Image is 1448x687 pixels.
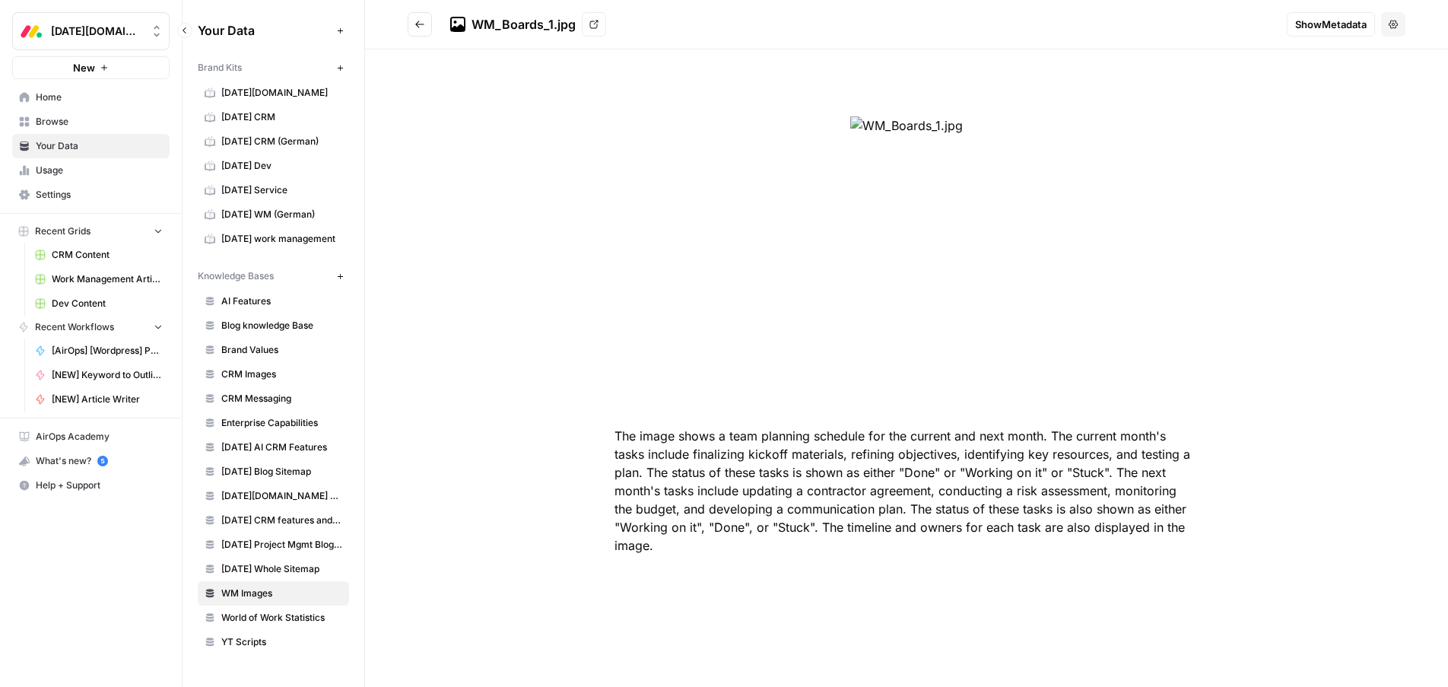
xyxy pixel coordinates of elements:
[221,441,342,454] span: [DATE] AI CRM Features
[28,267,170,291] a: Work Management Article Grid
[28,243,170,267] a: CRM Content
[198,581,349,606] a: WM Images
[198,105,349,129] a: [DATE] CRM
[198,630,349,654] a: YT Scripts
[12,56,170,79] button: New
[221,208,342,221] span: [DATE] WM (German)
[198,411,349,435] a: Enterprise Capabilities
[198,313,349,338] a: Blog knowledge Base
[36,139,163,153] span: Your Data
[12,449,170,473] button: What's new? 5
[13,450,169,472] div: What's new?
[198,362,349,386] a: CRM Images
[221,489,342,503] span: [DATE][DOMAIN_NAME] AI offering
[36,164,163,177] span: Usage
[221,562,342,576] span: [DATE] Whole Sitemap
[198,178,349,202] a: [DATE] Service
[850,116,963,409] img: WM_Boards_1.jpg
[12,316,170,339] button: Recent Workflows
[52,344,163,358] span: [AirOps] [Wordpress] Publish Cornerstone Post
[12,425,170,449] a: AirOps Academy
[221,319,342,332] span: Blog knowledge Base
[221,587,342,600] span: WM Images
[198,533,349,557] a: [DATE] Project Mgmt Blog Sitemap
[198,81,349,105] a: [DATE][DOMAIN_NAME]
[221,183,342,197] span: [DATE] Service
[221,538,342,552] span: [DATE] Project Mgmt Blog Sitemap
[100,457,104,465] text: 5
[408,12,432,37] button: Go back
[36,91,163,104] span: Home
[221,635,342,649] span: YT Scripts
[36,115,163,129] span: Browse
[12,85,170,110] a: Home
[17,17,45,45] img: Monday.com Logo
[12,473,170,498] button: Help + Support
[36,430,163,444] span: AirOps Academy
[198,289,349,313] a: AI Features
[12,220,170,243] button: Recent Grids
[198,508,349,533] a: [DATE] CRM features and use cases
[198,154,349,178] a: [DATE] Dev
[221,294,342,308] span: AI Features
[198,557,349,581] a: [DATE] Whole Sitemap
[12,12,170,50] button: Workspace: Monday.com
[12,158,170,183] a: Usage
[36,479,163,492] span: Help + Support
[472,15,576,33] div: WM_Boards_1.jpg
[221,110,342,124] span: [DATE] CRM
[198,21,331,40] span: Your Data
[221,135,342,148] span: [DATE] CRM (German)
[52,272,163,286] span: Work Management Article Grid
[52,297,163,310] span: Dev Content
[1287,12,1375,37] button: ShowMetadata
[12,110,170,134] a: Browse
[52,393,163,406] span: [NEW] Article Writer
[28,363,170,387] a: [NEW] Keyword to Outline
[28,387,170,412] a: [NEW] Article Writer
[221,611,342,625] span: World of Work Statistics
[221,392,342,406] span: CRM Messaging
[35,320,114,334] span: Recent Workflows
[51,24,143,39] span: [DATE][DOMAIN_NAME]
[198,202,349,227] a: [DATE] WM (German)
[198,386,349,411] a: CRM Messaging
[221,367,342,381] span: CRM Images
[52,368,163,382] span: [NEW] Keyword to Outline
[198,606,349,630] a: World of Work Statistics
[12,134,170,158] a: Your Data
[221,343,342,357] span: Brand Values
[198,269,274,283] span: Knowledge Bases
[198,460,349,484] a: [DATE] Blog Sitemap
[28,291,170,316] a: Dev Content
[198,435,349,460] a: [DATE] AI CRM Features
[73,60,95,75] span: New
[221,416,342,430] span: Enterprise Capabilities
[221,465,342,479] span: [DATE] Blog Sitemap
[97,456,108,466] a: 5
[198,129,349,154] a: [DATE] CRM (German)
[198,484,349,508] a: [DATE][DOMAIN_NAME] AI offering
[221,86,342,100] span: [DATE][DOMAIN_NAME]
[1295,17,1367,32] span: Show Metadata
[566,80,1247,591] div: The image shows a team planning schedule for the current and next month. The current month's task...
[36,188,163,202] span: Settings
[198,61,242,75] span: Brand Kits
[198,338,349,362] a: Brand Values
[221,232,342,246] span: [DATE] work management
[198,227,349,251] a: [DATE] work management
[221,514,342,527] span: [DATE] CRM features and use cases
[28,339,170,363] a: [AirOps] [Wordpress] Publish Cornerstone Post
[52,248,163,262] span: CRM Content
[35,224,90,238] span: Recent Grids
[221,159,342,173] span: [DATE] Dev
[12,183,170,207] a: Settings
